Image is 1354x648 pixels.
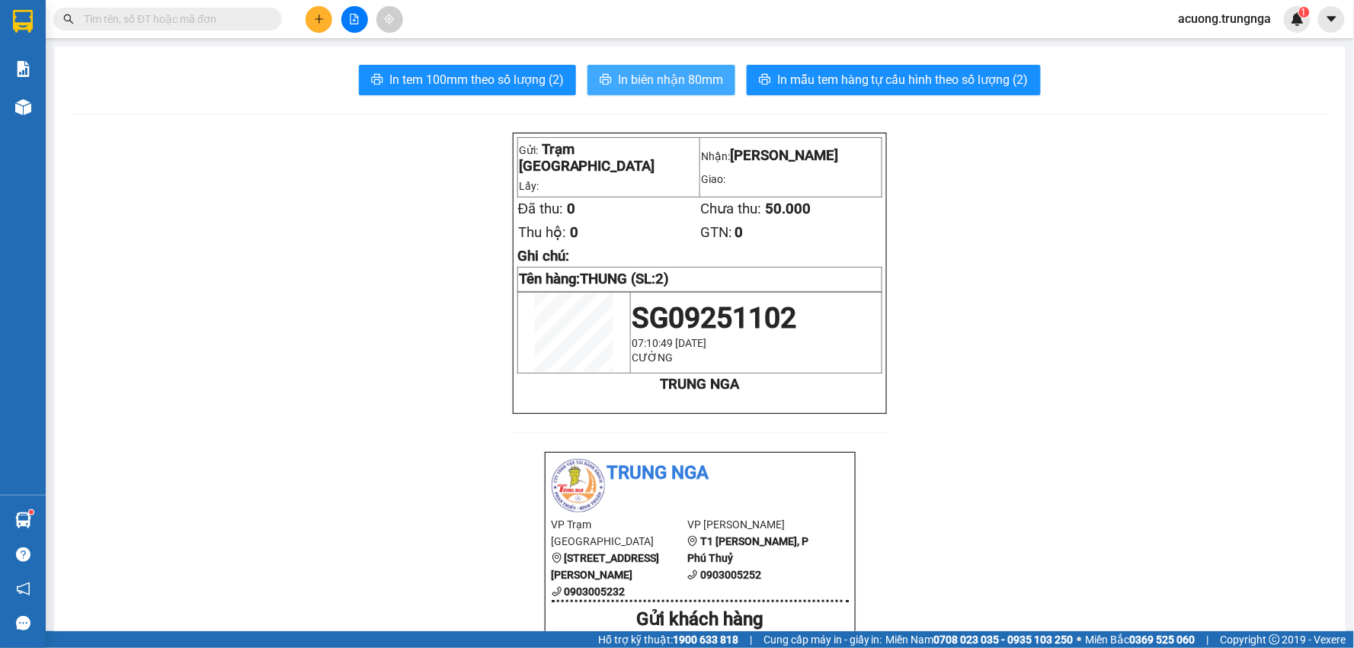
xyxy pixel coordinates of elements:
[16,547,30,562] span: question-circle
[700,224,732,241] span: GTN:
[632,337,706,349] span: 07:10:49 [DATE]
[552,586,562,597] span: phone
[519,141,699,175] p: Gửi:
[16,616,30,630] span: message
[1077,637,1082,643] span: ⚪️
[63,14,74,24] span: search
[349,14,360,24] span: file-add
[15,99,31,115] img: warehouse-icon
[934,634,1074,646] strong: 0708 023 035 - 0935 103 250
[1325,12,1339,26] span: caret-down
[552,459,849,488] li: Trung Nga
[1269,634,1280,645] span: copyright
[1130,634,1196,646] strong: 0369 525 060
[618,70,723,89] span: In biên nhận 80mm
[518,224,566,241] span: Thu hộ:
[105,84,198,130] b: T1 [PERSON_NAME], P Phú Thuỷ
[632,351,673,364] span: CƯỜNG
[886,631,1074,648] span: Miền Nam
[519,141,655,175] span: Trạm [GEOGRAPHIC_DATA]
[632,301,796,335] span: SG09251102
[581,271,670,287] span: THUNG (SL:
[552,459,605,512] img: logo.jpg
[518,200,563,217] span: Đã thu:
[519,271,670,287] strong: Tên hàng:
[314,14,325,24] span: plus
[1207,631,1209,648] span: |
[565,585,626,598] b: 0903005232
[701,173,725,185] span: Giao:
[15,61,31,77] img: solution-icon
[656,271,670,287] span: 2)
[384,14,395,24] span: aim
[1086,631,1196,648] span: Miền Bắc
[735,224,743,241] span: 0
[600,73,612,88] span: printer
[359,65,576,95] button: printerIn tem 100mm theo số lượng (2)
[759,73,771,88] span: printer
[519,180,539,192] span: Lấy:
[552,553,562,563] span: environment
[8,65,105,115] li: VP Trạm [GEOGRAPHIC_DATA]
[700,569,761,581] b: 0903005252
[567,200,575,217] span: 0
[673,634,738,646] strong: 1900 633 818
[371,73,383,88] span: printer
[660,376,739,393] strong: TRUNG NGA
[306,6,332,33] button: plus
[13,10,33,33] img: logo-vxr
[777,70,1029,89] span: In mẫu tem hàng tự cấu hình theo số lượng (2)
[687,535,808,564] b: T1 [PERSON_NAME], P Phú Thuỷ
[750,631,752,648] span: |
[29,510,34,515] sup: 1
[105,85,116,95] span: environment
[1301,7,1307,18] span: 1
[105,65,203,82] li: VP [PERSON_NAME]
[570,224,578,241] span: 0
[700,200,761,217] span: Chưa thu:
[8,8,61,61] img: logo.jpg
[1299,7,1310,18] sup: 1
[765,200,811,217] span: 50.000
[687,536,698,547] span: environment
[747,65,1041,95] button: printerIn mẫu tem hàng tự cấu hình theo số lượng (2)
[552,516,688,550] li: VP Trạm [GEOGRAPHIC_DATA]
[552,552,660,581] b: [STREET_ADDRESS][PERSON_NAME]
[517,248,569,265] span: Ghi chú:
[1318,6,1345,33] button: caret-down
[16,582,30,596] span: notification
[552,605,849,634] div: Gửi khách hàng
[687,516,824,533] li: VP [PERSON_NAME]
[389,70,564,89] span: In tem 100mm theo số lượng (2)
[376,6,403,33] button: aim
[730,147,838,164] span: [PERSON_NAME]
[84,11,264,27] input: Tìm tên, số ĐT hoặc mã đơn
[687,569,698,580] span: phone
[1167,9,1284,28] span: acuong.trungnga
[598,631,738,648] span: Hỗ trợ kỹ thuật:
[763,631,882,648] span: Cung cấp máy in - giấy in:
[341,6,368,33] button: file-add
[15,512,31,528] img: warehouse-icon
[1291,12,1304,26] img: icon-new-feature
[701,147,881,164] p: Nhận:
[587,65,735,95] button: printerIn biên nhận 80mm
[8,8,221,37] li: Trung Nga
